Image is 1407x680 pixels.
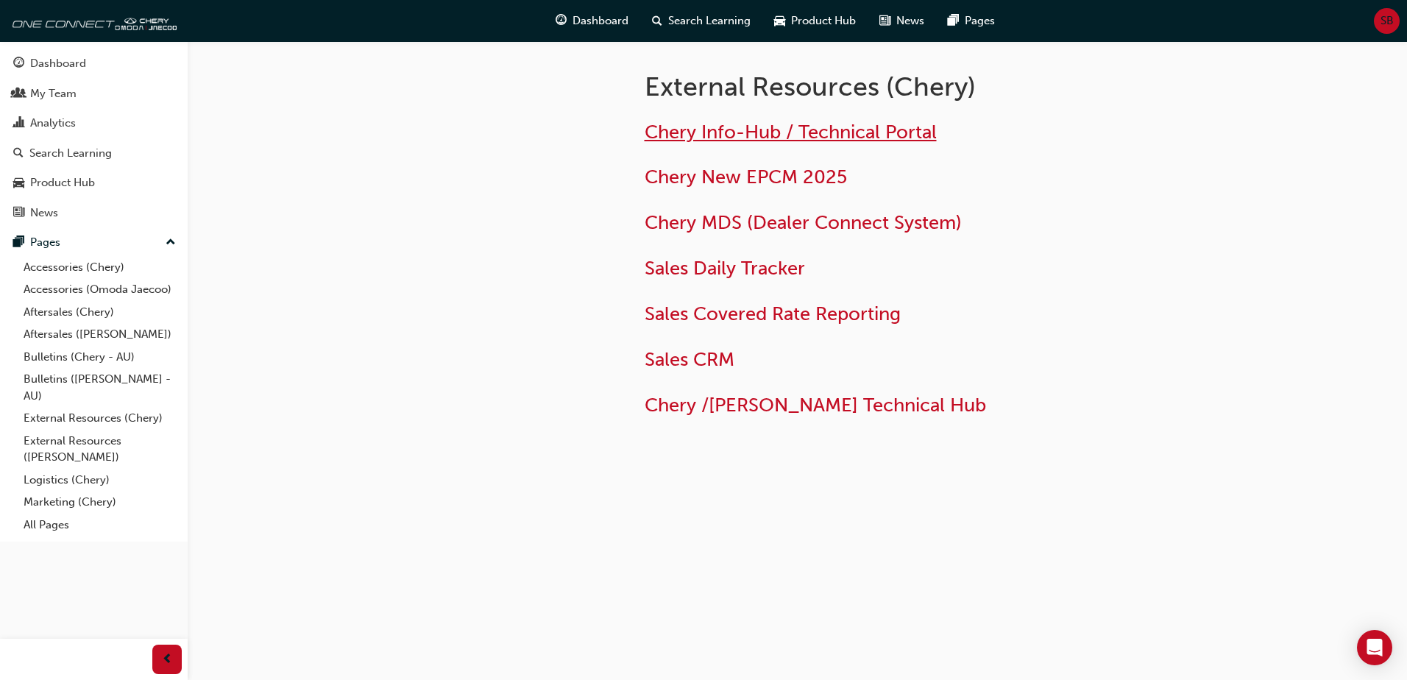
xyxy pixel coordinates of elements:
span: chart-icon [13,117,24,130]
span: Product Hub [791,13,856,29]
div: Search Learning [29,145,112,162]
span: guage-icon [556,12,567,30]
div: My Team [30,85,77,102]
a: Accessories (Omoda Jaecoo) [18,278,182,301]
img: oneconnect [7,6,177,35]
a: Bulletins (Chery - AU) [18,346,182,369]
a: Aftersales ([PERSON_NAME]) [18,323,182,346]
a: All Pages [18,514,182,536]
a: Logistics (Chery) [18,469,182,492]
div: News [30,205,58,222]
span: news-icon [13,207,24,220]
a: Aftersales (Chery) [18,301,182,324]
a: Sales Covered Rate Reporting [645,302,901,325]
a: External Resources ([PERSON_NAME]) [18,430,182,469]
h1: External Resources (Chery) [645,71,1127,103]
div: Open Intercom Messenger [1357,630,1392,665]
span: Dashboard [573,13,628,29]
a: Chery MDS (Dealer Connect System) [645,211,962,234]
button: SB [1374,8,1400,34]
span: Search Learning [668,13,751,29]
a: My Team [6,80,182,107]
span: car-icon [774,12,785,30]
a: News [6,199,182,227]
a: Chery /[PERSON_NAME] Technical Hub [645,394,986,417]
a: search-iconSearch Learning [640,6,762,36]
a: Chery Info-Hub / Technical Portal [645,121,937,144]
span: search-icon [652,12,662,30]
span: Pages [965,13,995,29]
a: Sales CRM [645,348,734,371]
button: DashboardMy TeamAnalyticsSearch LearningProduct HubNews [6,47,182,229]
span: SB [1381,13,1394,29]
div: Dashboard [30,55,86,72]
span: prev-icon [162,651,173,669]
a: guage-iconDashboard [544,6,640,36]
a: Dashboard [6,50,182,77]
a: car-iconProduct Hub [762,6,868,36]
span: up-icon [166,233,176,252]
span: car-icon [13,177,24,190]
span: pages-icon [948,12,959,30]
div: Pages [30,234,60,251]
a: Bulletins ([PERSON_NAME] - AU) [18,368,182,407]
span: News [896,13,924,29]
button: Pages [6,229,182,256]
a: External Resources (Chery) [18,407,182,430]
span: people-icon [13,88,24,101]
div: Product Hub [30,174,95,191]
span: guage-icon [13,57,24,71]
a: Analytics [6,110,182,137]
span: search-icon [13,147,24,160]
div: Analytics [30,115,76,132]
a: Marketing (Chery) [18,491,182,514]
a: Product Hub [6,169,182,196]
span: pages-icon [13,236,24,249]
a: news-iconNews [868,6,936,36]
span: news-icon [879,12,890,30]
a: Chery New EPCM 2025 [645,166,847,188]
a: Search Learning [6,140,182,167]
a: Sales Daily Tracker [645,257,805,280]
a: pages-iconPages [936,6,1007,36]
a: Accessories (Chery) [18,256,182,279]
